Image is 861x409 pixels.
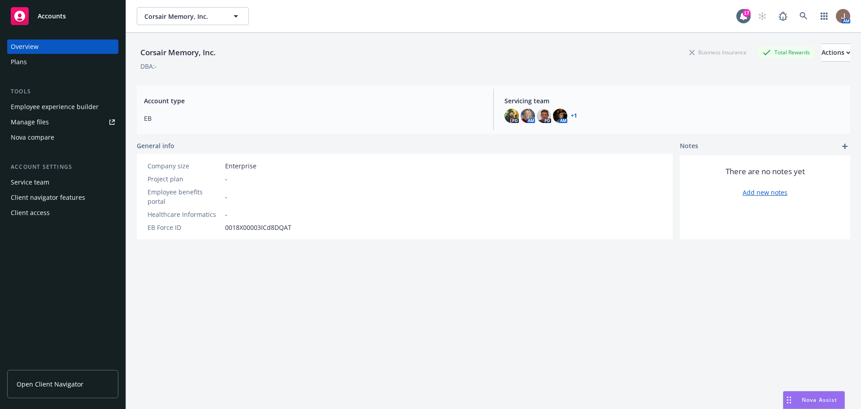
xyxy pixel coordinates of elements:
[7,55,118,69] a: Plans
[7,190,118,205] a: Client navigator features
[783,391,845,409] button: Nova Assist
[11,190,85,205] div: Client navigator features
[17,379,83,389] span: Open Client Navigator
[11,55,27,69] div: Plans
[743,9,751,17] div: 17
[11,175,49,189] div: Service team
[553,109,567,123] img: photo
[839,141,850,152] a: add
[225,223,291,232] span: 0018X00003ICd8DQAT
[144,12,222,21] span: Corsair Memory, Inc.
[148,223,222,232] div: EB Force ID
[7,87,118,96] div: Tools
[7,130,118,145] a: Nova compare
[822,44,850,62] button: Actions
[537,109,551,123] img: photo
[774,7,792,25] a: Report a Bug
[7,175,118,189] a: Service team
[802,396,837,404] span: Nova Assist
[726,166,805,177] span: There are no notes yet
[783,391,795,409] div: Drag to move
[7,206,118,220] a: Client access
[144,114,483,123] span: EB
[836,9,850,23] img: photo
[7,100,118,114] a: Employee experience builder
[680,141,698,152] span: Notes
[743,188,787,197] a: Add new notes
[148,161,222,171] div: Company size
[7,163,118,172] div: Account settings
[7,40,118,54] a: Overview
[11,206,50,220] div: Client access
[137,141,174,150] span: General info
[571,113,577,119] a: +1
[148,187,222,206] div: Employee benefits portal
[140,62,157,71] div: DBA: -
[137,47,219,58] div: Corsair Memory, Inc.
[11,40,39,54] div: Overview
[504,96,843,106] span: Servicing team
[753,7,771,25] a: Start snowing
[148,174,222,184] div: Project plan
[795,7,813,25] a: Search
[38,13,66,20] span: Accounts
[758,47,814,58] div: Total Rewards
[7,115,118,129] a: Manage files
[225,174,227,184] span: -
[815,7,833,25] a: Switch app
[225,192,227,202] span: -
[11,100,99,114] div: Employee experience builder
[7,4,118,29] a: Accounts
[144,96,483,106] span: Account type
[225,161,257,171] span: Enterprise
[11,130,54,145] div: Nova compare
[11,115,49,129] div: Manage files
[685,47,751,58] div: Business Insurance
[148,210,222,219] div: Healthcare Informatics
[521,109,535,123] img: photo
[225,210,227,219] span: -
[504,109,519,123] img: photo
[137,7,249,25] button: Corsair Memory, Inc.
